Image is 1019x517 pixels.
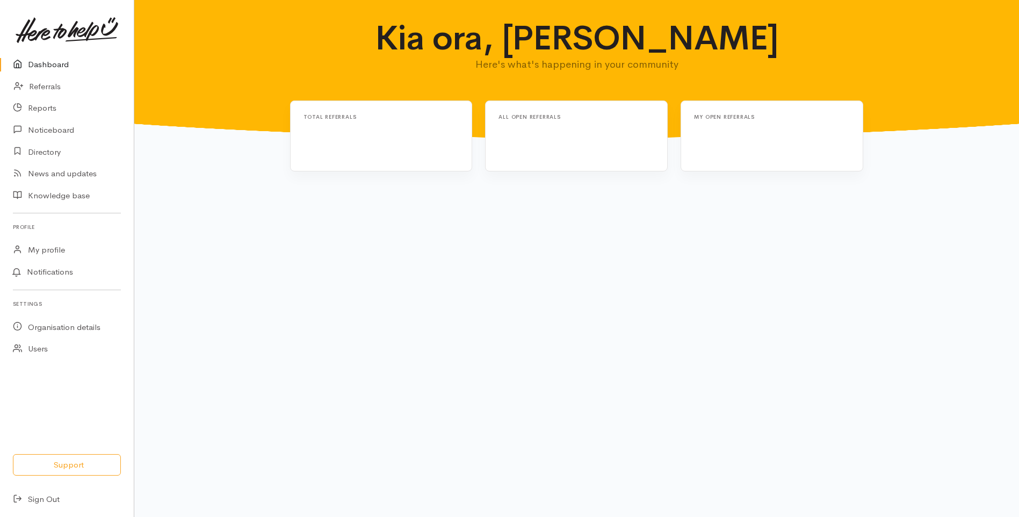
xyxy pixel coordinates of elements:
h6: My open referrals [694,114,837,120]
p: Here's what's happening in your community [368,57,785,72]
h1: Kia ora, [PERSON_NAME] [368,19,785,57]
span: Loading... [702,131,704,134]
h6: All open referrals [498,114,641,120]
h6: Settings [13,297,121,311]
span: Loading... [507,131,508,134]
button: Support [13,454,121,476]
h6: Profile [13,220,121,234]
span: Loading... [311,131,313,134]
h6: Total referrals [303,114,446,120]
span: Loading... [576,208,579,209]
